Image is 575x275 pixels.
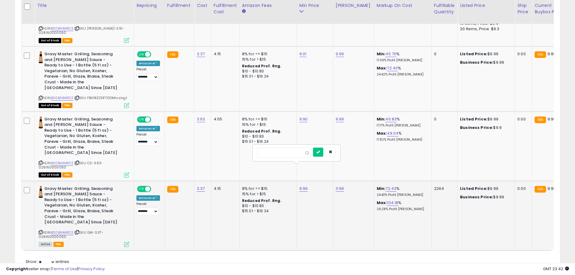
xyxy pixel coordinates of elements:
[197,186,205,192] a: 3.37
[39,172,61,177] span: All listings that are currently out of stock and unavailable for purchase on Amazon
[39,26,124,35] span: | SKU: [PERSON_NAME]-3.15-028160000050
[385,186,396,192] a: 72.43
[51,95,73,101] a: B00BA4MRCE
[52,266,77,272] a: Terms of Use
[167,51,178,58] small: FBA
[136,67,160,81] div: Preset:
[138,52,145,57] span: ON
[377,51,427,62] div: %
[299,116,308,122] a: 9.90
[517,51,527,57] div: 0.00
[377,66,427,77] div: %
[377,193,427,197] p: 24.43% Profit [PERSON_NAME]
[150,117,160,122] span: OFF
[197,116,205,122] a: 3.63
[299,186,308,192] a: 9.99
[39,117,43,129] img: 41JEKCsrPRL._SL40_.jpg
[39,242,53,247] span: All listings currently available for purchase on Amazon
[377,138,427,142] p: 17.82% Profit [PERSON_NAME]
[39,38,61,43] span: All listings that are currently out of stock and unavailable for purchase on Amazon
[138,117,145,122] span: ON
[460,194,493,200] b: Business Price:
[51,26,73,31] a: B00BA4MRCE
[39,51,43,63] img: 41JEKCsrPRL._SL40_.jpg
[242,117,292,122] div: 8% for <= $15
[214,117,235,122] div: 4.55
[242,9,246,14] small: Amazon Fees.
[377,72,427,77] p: 24.42% Profit [PERSON_NAME]
[44,51,118,92] b: Gravy Master: Grilling, Seasoning and [PERSON_NAME] Sauce - Ready to Use - 1 Bottle (5 fl oz) - V...
[242,186,292,191] div: 8% for <= $15
[517,2,529,15] div: Ship Price
[242,63,282,69] b: Reduced Prof. Rng.
[460,116,487,122] b: Listed Price:
[39,117,129,177] div: ASIN:
[460,125,510,130] div: $9.9
[299,2,331,9] div: Min Price
[460,186,510,191] div: $9.99
[214,2,237,15] div: Fulfillment Cost
[377,117,427,128] div: %
[74,95,127,100] span: | SKU: FBA18Z2DFF0DMissing.1
[136,195,160,201] div: Amazon AI *
[543,266,569,272] span: 2025-10-7 23:42 GMT
[385,51,396,57] a: 45.70
[460,125,493,130] b: Business Price:
[242,139,292,144] div: $15.01 - $16.24
[37,2,131,9] div: Title
[242,122,292,127] div: 15% for > $15
[136,202,160,216] div: Preset:
[167,2,192,9] div: Fulfillment
[62,38,72,43] span: FBA
[242,209,292,214] div: $15.01 - $16.24
[242,129,282,134] b: Reduced Prof. Rng.
[387,65,398,71] a: 72.40
[535,2,566,15] div: Current Buybox Price
[535,51,546,58] small: FBA
[460,51,510,57] div: $9.99
[242,2,294,9] div: Amazon Fees
[150,52,160,57] span: OFF
[214,186,235,191] div: 4.15
[336,116,344,122] a: 9.99
[434,117,453,122] div: 0
[377,2,429,9] div: Markup on Cost
[197,2,209,9] div: Cost
[167,117,178,123] small: FBA
[51,161,73,166] a: B00BA4MRCE
[39,103,61,108] span: All listings that are currently out of stock and unavailable for purchase on Amazon
[136,2,162,9] div: Repricing
[460,186,487,191] b: Listed Price:
[460,60,510,65] div: $9.99
[387,130,398,136] a: 49.04
[460,2,512,9] div: Listed Price
[62,103,72,108] span: FBA
[460,59,493,65] b: Business Price:
[385,116,397,122] a: 46.83
[535,117,546,123] small: FBA
[377,51,386,57] b: Min:
[6,266,105,272] div: seller snap | |
[336,51,344,57] a: 9.99
[242,74,292,79] div: $15.01 - $16.24
[242,134,292,139] div: $10 - $10.83
[39,51,129,107] div: ASIN:
[377,200,427,211] div: %
[377,186,427,197] div: %
[535,186,546,193] small: FBA
[460,194,510,200] div: $9.99
[51,230,73,235] a: B00BA4MRCE
[434,51,453,57] div: 0
[434,186,453,191] div: 2264
[39,230,103,239] span: | SKU: GM-3.37-028160000050
[377,130,387,136] b: Max:
[167,186,178,193] small: FBA
[377,186,386,191] b: Min:
[377,200,387,206] b: Max:
[377,65,387,71] b: Max:
[53,242,64,247] span: FBA
[62,172,72,177] span: FBA
[517,117,527,122] div: 0.00
[138,186,145,191] span: ON
[387,200,398,206] a: 104.18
